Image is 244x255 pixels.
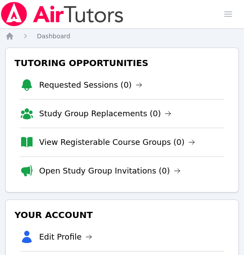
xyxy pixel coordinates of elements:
[37,32,70,41] a: Dashboard
[39,231,92,243] a: Edit Profile
[39,165,181,177] a: Open Study Group Invitations (0)
[37,33,70,40] span: Dashboard
[5,32,239,41] nav: Breadcrumb
[39,136,195,148] a: View Registerable Course Groups (0)
[39,79,142,91] a: Requested Sessions (0)
[13,55,231,71] h3: Tutoring Opportunities
[39,107,171,120] a: Study Group Replacements (0)
[13,207,231,223] h3: Your Account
